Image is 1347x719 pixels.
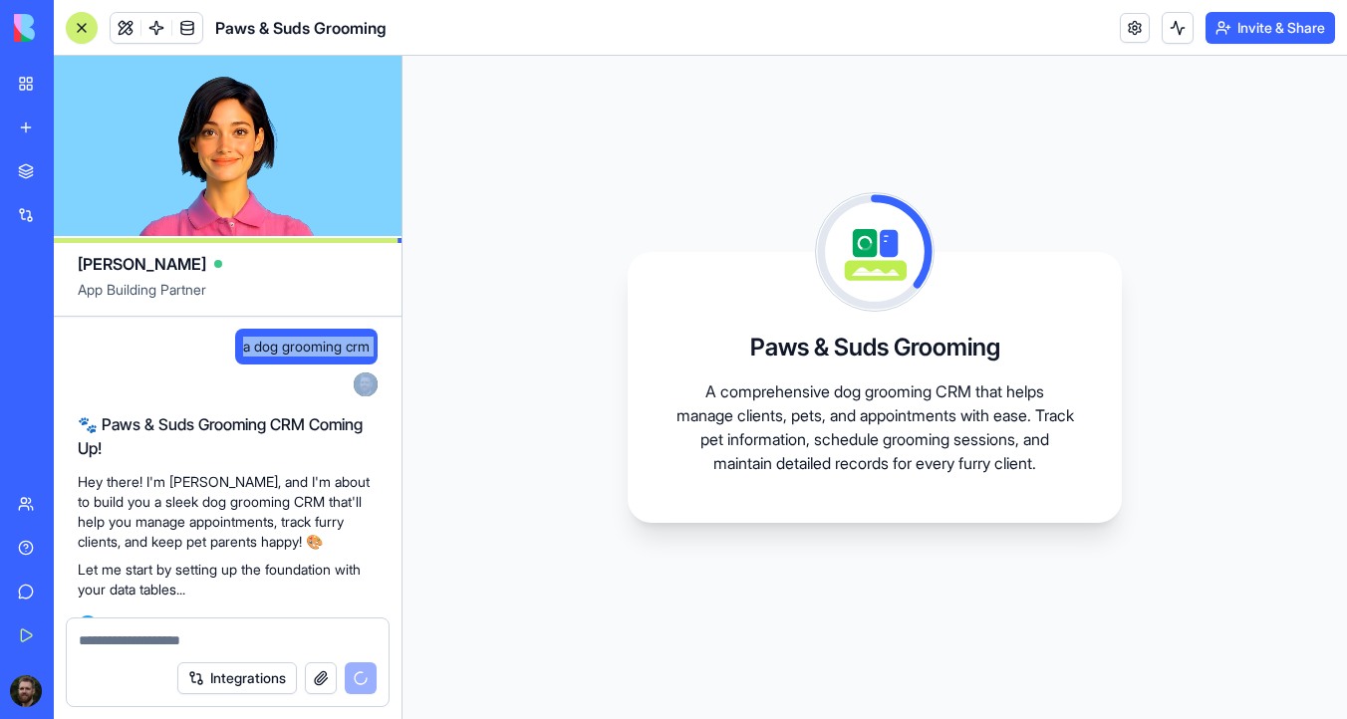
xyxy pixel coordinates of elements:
p: Hey there! I'm [PERSON_NAME], and I'm about to build you a sleek dog grooming CRM that'll help yo... [78,472,378,552]
button: Invite & Share [1206,12,1335,44]
img: ACg8ocLQEBnN-yIOYyvelH5JiDLei_s2Ds0HU-tnxs4bskvQW5fkAVQ=s96-c [354,372,378,396]
button: Integrations [177,662,297,694]
span: App Building Partner [78,280,378,316]
p: A comprehensive dog grooming CRM that helps manage clients, pets, and appointments with ease. Tra... [675,379,1074,475]
span: [PERSON_NAME] [78,252,206,276]
span: Setting up your data structure [106,615,296,635]
img: logo [14,14,137,42]
h3: Paws & Suds Grooming [750,332,1000,363]
span: a dog grooming crm [243,337,370,357]
h2: 🐾 Paws & Suds Grooming CRM Coming Up! [78,412,378,460]
img: ACg8ocLQEBnN-yIOYyvelH5JiDLei_s2Ds0HU-tnxs4bskvQW5fkAVQ=s96-c [10,675,42,707]
p: Let me start by setting up the foundation with your data tables... [78,560,378,599]
span: Paws & Suds Grooming [215,16,387,40]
